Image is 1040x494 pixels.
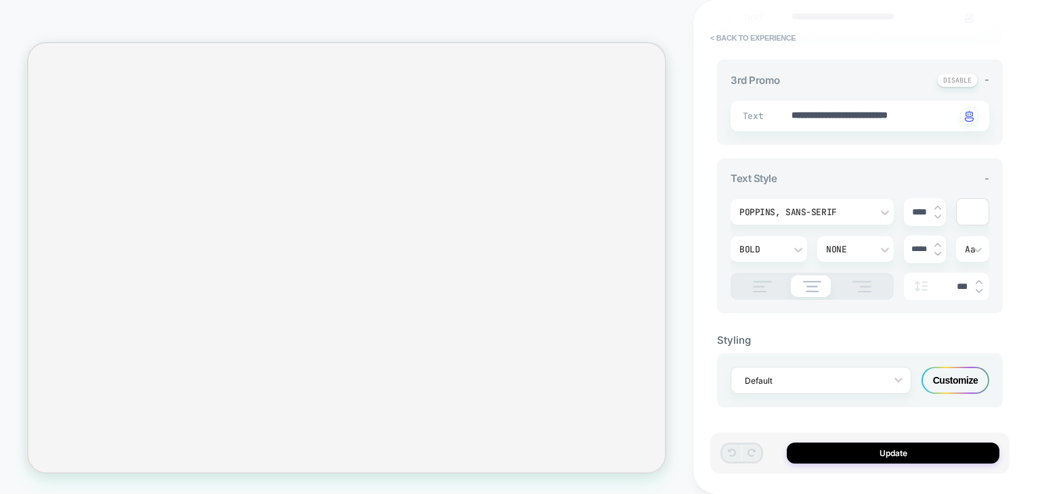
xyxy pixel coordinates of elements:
[934,251,941,256] img: down
[976,288,982,294] img: down
[731,172,777,185] span: Text Style
[743,110,760,122] span: Text
[965,111,974,122] img: edit with ai
[826,244,871,255] div: None
[739,244,785,255] div: Bold
[911,281,931,292] img: line height
[934,242,941,248] img: up
[984,73,989,86] span: -
[976,279,982,285] img: up
[984,172,989,185] span: -
[745,281,779,292] img: align text left
[934,214,941,219] img: down
[845,281,879,292] img: align text right
[787,443,999,464] button: Update
[743,12,760,23] span: Text
[739,206,871,218] div: Poppins, sans-serif
[965,244,980,255] div: Aa
[717,334,1003,346] div: Styling
[965,12,974,23] img: edit with ai
[703,27,802,49] button: < Back to experience
[796,281,828,292] img: align text center
[934,205,941,210] img: up
[731,74,780,87] span: 3rd Promo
